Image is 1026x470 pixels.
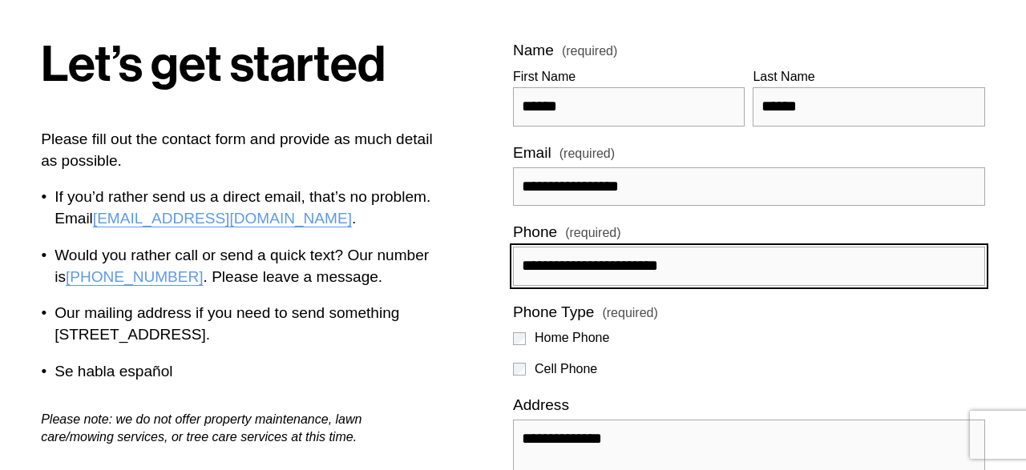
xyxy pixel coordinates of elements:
[565,227,620,239] span: (required)
[559,145,615,163] span: (required)
[513,40,554,62] span: Name
[513,363,526,376] input: Cell Phone
[562,45,617,58] span: (required)
[513,143,551,164] span: Email
[93,210,352,227] a: [EMAIL_ADDRESS][DOMAIN_NAME]
[41,412,366,444] em: Please note: we do not offer property maintenance, lawn care/mowing services, or tree care servic...
[55,361,434,383] p: Se habla español
[513,302,594,323] span: Phone Type
[41,129,434,171] p: Please fill out the contact form and provide as much detail as possible.
[513,395,569,416] span: Address
[513,332,526,345] input: Home Phone
[55,303,434,345] p: Our mailing address if you need to send something [STREET_ADDRESS].
[753,68,984,87] div: Last Name
[513,222,557,243] span: Phone
[602,304,657,322] span: (required)
[55,245,434,287] p: Would you rather call or send a quick text? Our number is . Please leave a message.
[535,360,597,378] span: Cell Phone
[55,187,434,229] p: If you’d rather send us a direct email, that’s no problem. Email .
[66,268,204,285] a: [PHONE_NUMBER]
[41,40,434,88] h1: Let’s get started
[535,329,609,347] span: Home Phone
[513,68,745,87] div: First Name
